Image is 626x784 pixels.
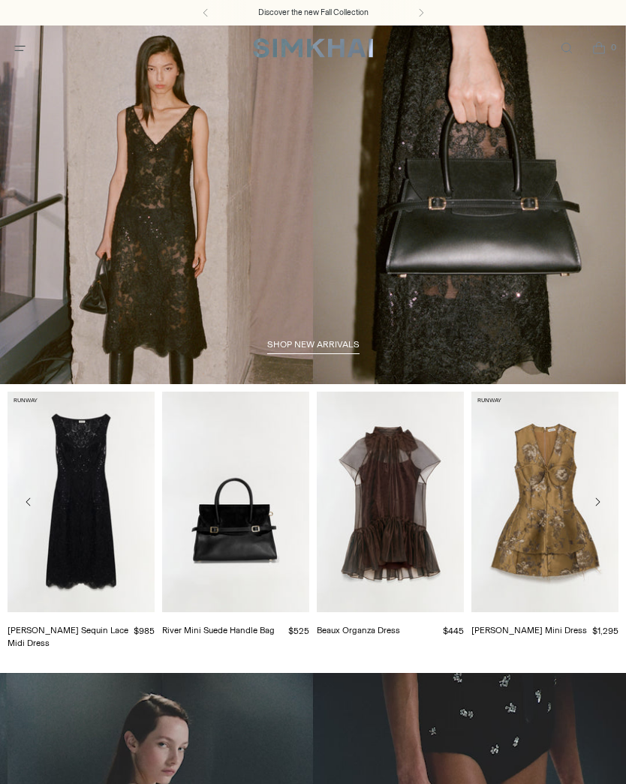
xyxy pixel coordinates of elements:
a: River Mini Suede Handle Bag [162,625,275,635]
a: shop new arrivals [267,339,360,354]
span: shop new arrivals [267,339,360,350]
span: 0 [606,41,620,54]
a: [PERSON_NAME] Sequin Lace Midi Dress [8,625,128,649]
a: SIMKHAI [253,38,373,59]
button: Move to next carousel slide [584,488,611,515]
a: Open cart modal [583,33,614,64]
a: Beaux Organza Dress [317,625,400,635]
button: Open menu modal [5,33,35,64]
a: [PERSON_NAME] Mini Dress [471,625,587,635]
button: Move to previous carousel slide [15,488,42,515]
a: Open search modal [551,33,582,64]
a: Discover the new Fall Collection [258,7,369,19]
